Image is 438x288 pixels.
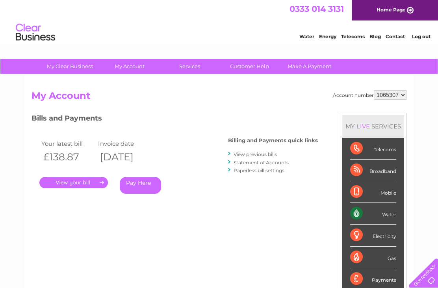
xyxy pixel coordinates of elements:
[299,33,314,39] a: Water
[369,33,381,39] a: Blog
[37,59,102,74] a: My Clear Business
[342,115,404,137] div: MY SERVICES
[350,138,396,160] div: Telecoms
[32,113,318,126] h3: Bills and Payments
[96,138,153,149] td: Invoice date
[333,90,406,100] div: Account number
[234,151,277,157] a: View previous bills
[157,59,222,74] a: Services
[319,33,336,39] a: Energy
[350,225,396,246] div: Electricity
[386,33,405,39] a: Contact
[350,181,396,203] div: Mobile
[277,59,342,74] a: Make A Payment
[120,177,161,194] a: Pay Here
[97,59,162,74] a: My Account
[290,4,344,14] a: 0333 014 3131
[15,20,56,45] img: logo.png
[39,138,96,149] td: Your latest bill
[234,167,284,173] a: Paperless bill settings
[39,149,96,165] th: £138.87
[32,90,406,105] h2: My Account
[39,177,108,188] a: .
[341,33,365,39] a: Telecoms
[234,160,289,165] a: Statement of Accounts
[350,203,396,225] div: Water
[350,160,396,181] div: Broadband
[217,59,282,74] a: Customer Help
[33,4,406,38] div: Clear Business is a trading name of Verastar Limited (registered in [GEOGRAPHIC_DATA] No. 3667643...
[96,149,153,165] th: [DATE]
[355,123,371,130] div: LIVE
[350,247,396,268] div: Gas
[228,137,318,143] h4: Billing and Payments quick links
[412,33,431,39] a: Log out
